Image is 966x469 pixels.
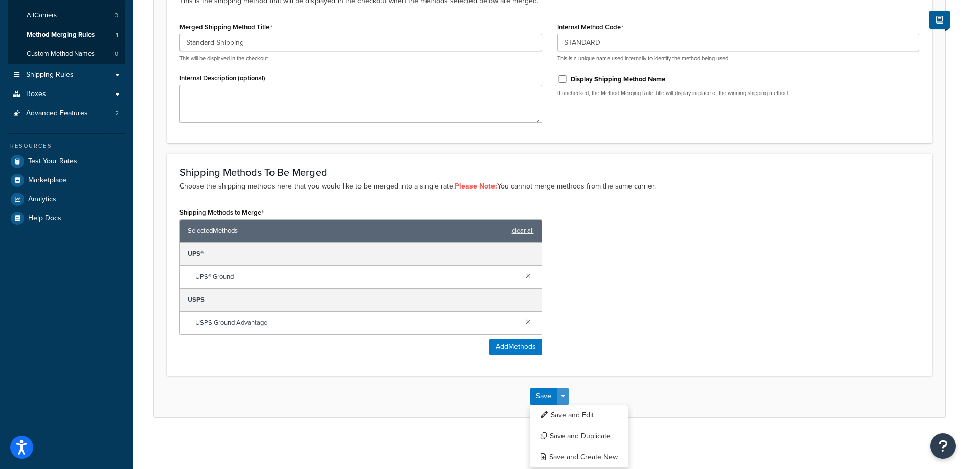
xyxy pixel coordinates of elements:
[930,433,956,459] button: Open Resource Center
[28,195,56,204] span: Analytics
[188,224,507,238] span: Selected Methods
[530,405,628,426] button: Save and Edit
[8,6,125,25] a: AllCarriers3
[28,176,66,185] span: Marketplace
[8,209,125,227] a: Help Docs
[8,104,125,123] a: Advanced Features2
[180,243,542,266] div: UPS®
[8,104,125,123] li: Advanced Features
[27,11,57,20] span: All Carriers
[8,171,125,190] a: Marketplace
[8,65,125,84] a: Shipping Rules
[530,447,628,468] button: Save and Create New
[489,339,542,355] button: AddMethods
[530,388,557,405] button: Save
[115,109,119,118] span: 2
[8,26,125,44] a: Method Merging Rules1
[530,426,628,447] button: Save and Duplicate
[26,109,88,118] span: Advanced Features
[455,181,497,192] strong: Please Note:
[28,157,77,166] span: Test Your Rates
[115,11,118,20] span: 3
[8,152,125,171] a: Test Your Rates
[195,316,518,330] span: USPS Ground Advantage
[8,44,125,63] a: Custom Method Names0
[929,11,950,29] button: Show Help Docs
[179,23,272,31] label: Merged Shipping Method Title
[179,74,265,82] label: Internal Description (optional)
[557,89,920,97] p: If unchecked, the Method Merging Rule Title will display in place of the winning shipping method
[179,181,919,192] p: Choose the shipping methods here that you would like to be merged into a single rate. You cannot ...
[115,50,118,58] span: 0
[557,55,920,62] p: This is a unique name used internally to identify the method being used
[27,31,95,39] span: Method Merging Rules
[8,44,125,63] li: Custom Method Names
[8,26,125,44] li: Method Merging Rules
[116,31,118,39] span: 1
[28,214,61,223] span: Help Docs
[571,75,665,84] label: Display Shipping Method Name
[8,190,125,208] a: Analytics
[180,289,542,312] div: USPS
[179,167,919,178] h3: Shipping Methods To Be Merged
[27,50,95,58] span: Custom Method Names
[26,90,46,99] span: Boxes
[557,23,623,31] label: Internal Method Code
[8,142,125,150] div: Resources
[179,208,264,217] label: Shipping Methods to Merge
[195,270,518,284] span: UPS® Ground
[26,71,74,79] span: Shipping Rules
[8,85,125,104] a: Boxes
[512,224,534,238] a: clear all
[179,55,542,62] p: This will be displayed in the checkout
